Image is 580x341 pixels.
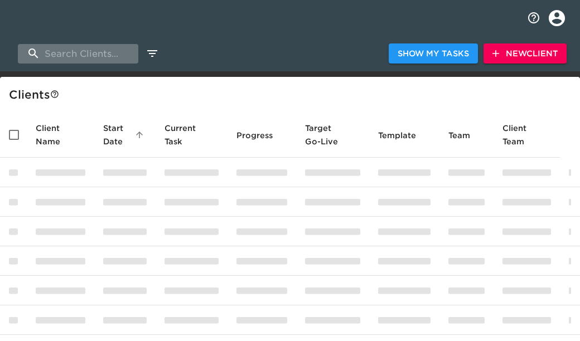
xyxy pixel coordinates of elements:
[484,43,567,64] button: NewClient
[165,121,204,148] span: This is the next Task in this Hub that should be completed
[103,121,147,148] span: Start Date
[492,47,558,61] span: New Client
[448,129,485,142] span: Team
[305,121,360,148] span: Target Go-Live
[18,44,138,64] input: search
[540,2,573,35] button: profile
[305,121,346,148] span: Calculated based on the start date and the duration of all Tasks contained in this Hub.
[502,121,551,148] span: Client Team
[389,43,478,64] button: Show My Tasks
[50,90,59,99] svg: This is a list of all of your clients and clients shared with you
[143,44,162,63] button: edit
[398,47,469,61] span: Show My Tasks
[36,121,85,148] span: Client Name
[165,121,219,148] span: Current Task
[520,4,547,31] button: notifications
[236,129,287,142] span: Progress
[378,129,431,142] span: Template
[9,86,576,104] div: Client s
